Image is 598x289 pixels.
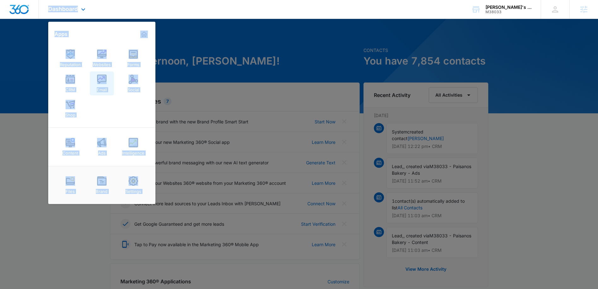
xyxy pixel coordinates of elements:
div: Shop [65,109,75,117]
a: Shop [58,97,82,121]
a: Files [58,173,82,197]
a: Content [58,135,82,159]
span: Dashboard [48,6,78,12]
div: account name [485,5,531,10]
div: Files [66,186,75,194]
div: Email [97,84,107,92]
h2: Apps [55,31,67,37]
div: Forms [127,59,139,67]
a: Intelligence [121,135,145,159]
a: Reputation [58,46,82,70]
a: Marketing 360® Dashboard [139,29,149,39]
a: Ads [90,135,114,159]
a: Email [90,71,114,95]
div: CRM [66,84,75,92]
a: Settings [121,173,145,197]
div: Settings [125,186,141,194]
a: Websites [90,46,114,70]
div: Websites [93,59,111,67]
a: CRM [58,71,82,95]
div: Social [128,84,139,92]
div: Ads [98,147,106,156]
div: Brand [96,186,107,194]
div: Intelligence [122,147,144,156]
div: Content [62,147,78,156]
div: account id [485,10,531,14]
a: Forms [121,46,145,70]
a: Brand [90,173,114,197]
div: Reputation [60,59,81,67]
a: Social [121,71,145,95]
